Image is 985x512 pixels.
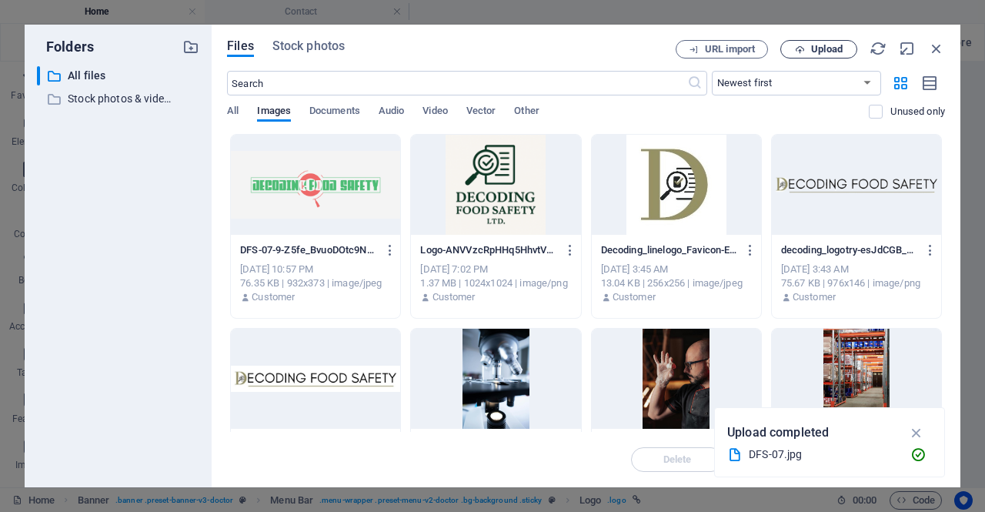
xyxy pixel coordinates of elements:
[68,67,171,85] p: All files
[379,102,404,123] span: Audio
[781,243,918,257] p: decoding_logotry-esJdCGB_mn_UTAK7rfTt8A.png
[422,102,447,123] span: Video
[514,102,539,123] span: Other
[928,40,945,57] i: Close
[601,243,738,257] p: Decoding_linelogo_Favicon-Ekp63cxyoN4kNSnnb8QA9g.jpg
[182,38,199,55] i: Create new folder
[240,276,391,290] div: 76.35 KB | 932x373 | image/jpeg
[252,290,295,304] p: Customer
[601,263,752,276] div: [DATE] 3:45 AM
[781,263,932,276] div: [DATE] 3:43 AM
[432,290,476,304] p: Customer
[870,40,886,57] i: Reload
[272,37,345,55] span: Stock photos
[227,102,239,123] span: All
[811,45,843,54] span: Upload
[793,290,836,304] p: Customer
[749,446,898,463] div: DFS-07.jpg
[780,40,857,59] button: Upload
[240,243,377,257] p: DFS-07-9-Z5fe_BvuoDOtc9N1lfmQ.jpg
[68,90,171,108] p: Stock photos & videos
[37,66,40,85] div: ​
[227,71,686,95] input: Search
[227,37,254,55] span: Files
[601,276,752,290] div: 13.04 KB | 256x256 | image/jpeg
[309,102,360,123] span: Documents
[781,276,932,290] div: 75.67 KB | 976x146 | image/png
[890,105,945,119] p: Displays only files that are not in use on the website. Files added during this session can still...
[466,102,496,123] span: Vector
[676,40,768,59] button: URL import
[705,45,755,54] span: URL import
[420,276,571,290] div: 1.37 MB | 1024x1024 | image/png
[420,243,557,257] p: Logo-ANVVzcRpHHq5HhvtV0DABQ.png
[37,89,172,109] div: Stock photos & videos
[37,37,94,57] p: Folders
[420,263,571,276] div: [DATE] 7:02 PM
[899,40,916,57] i: Minimize
[257,102,291,123] span: Images
[727,423,829,443] p: Upload completed
[37,89,199,109] div: Stock photos & videos
[613,290,656,304] p: Customer
[240,263,391,276] div: [DATE] 10:57 PM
